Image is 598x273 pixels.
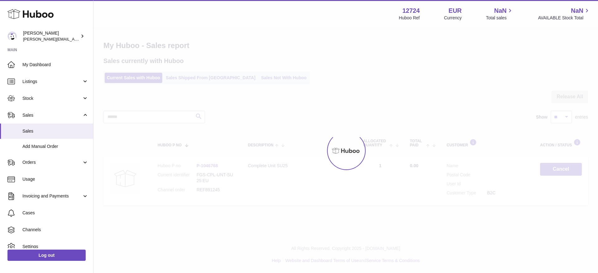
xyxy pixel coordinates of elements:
[538,15,591,21] span: AVAILABLE Stock Total
[22,210,88,216] span: Cases
[486,15,514,21] span: Total sales
[22,193,82,199] span: Invoicing and Payments
[22,128,88,134] span: Sales
[7,250,86,261] a: Log out
[22,79,82,85] span: Listings
[486,7,514,21] a: NaN Total sales
[402,7,420,15] strong: 12724
[399,15,420,21] div: Huboo Ref
[23,37,125,41] span: [PERSON_NAME][EMAIL_ADDRESS][DOMAIN_NAME]
[7,32,17,41] img: sebastian@ffern.co
[444,15,462,21] div: Currency
[22,95,82,101] span: Stock
[571,7,583,15] span: NaN
[538,7,591,21] a: NaN AVAILABLE Stock Total
[22,144,88,149] span: Add Manual Order
[22,62,88,68] span: My Dashboard
[22,244,88,250] span: Settings
[448,7,462,15] strong: EUR
[22,227,88,233] span: Channels
[22,112,82,118] span: Sales
[494,7,506,15] span: NaN
[22,176,88,182] span: Usage
[23,30,79,42] div: [PERSON_NAME]
[22,159,82,165] span: Orders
